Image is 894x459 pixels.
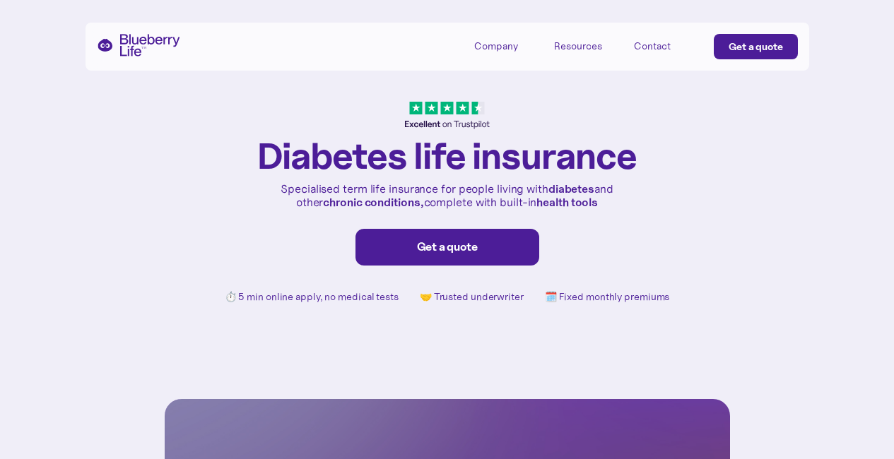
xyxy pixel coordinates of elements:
[634,34,698,57] a: Contact
[278,182,617,209] p: Specialised term life insurance for people living with and other complete with built-in
[257,136,637,175] h1: Diabetes life insurance
[420,291,524,303] p: 🤝 Trusted underwriter
[634,40,671,52] div: Contact
[355,229,539,266] a: Get a quote
[554,40,602,52] div: Resources
[97,34,180,56] a: home
[323,195,423,209] strong: chronic conditions,
[545,291,670,303] p: 🗓️ Fixed monthly premiums
[370,240,524,254] div: Get a quote
[474,40,518,52] div: Company
[714,34,798,59] a: Get a quote
[554,34,618,57] div: Resources
[729,40,783,54] div: Get a quote
[474,34,538,57] div: Company
[225,291,399,303] p: ⏱️ 5 min online apply, no medical tests
[536,195,598,209] strong: health tools
[548,181,594,196] strong: diabetes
